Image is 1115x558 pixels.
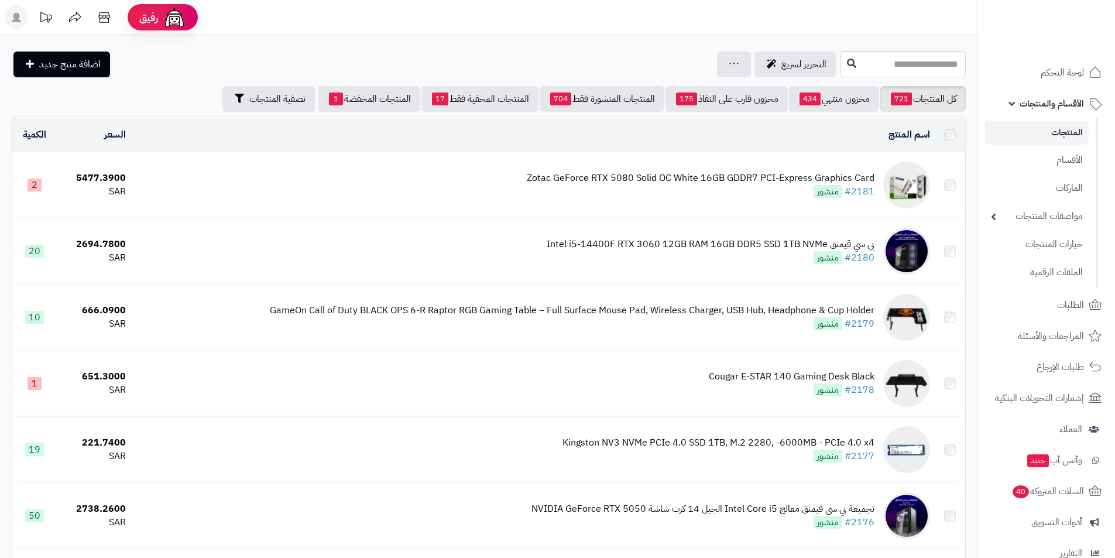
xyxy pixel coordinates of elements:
[985,477,1108,505] a: السلات المتروكة40
[985,176,1089,201] a: الماركات
[1018,328,1084,344] span: المراجعات والأسئلة
[540,86,664,112] a: المنتجات المنشورة فقط704
[985,121,1089,145] a: المنتجات
[1026,452,1082,468] span: وآتس آب
[883,492,930,539] img: تجميعة بي سي قيمنق معالج Intel Core i5 الجيل 14 كرت شاشة NVIDIA GeForce RTX 5050
[880,86,966,112] a: كل المنتجات721
[23,128,46,142] a: الكمية
[62,370,126,384] div: 651.3000
[800,93,821,105] span: 434
[754,52,836,77] a: التحرير لسريع
[1011,483,1084,499] span: السلات المتروكة
[814,384,842,396] span: منشور
[62,450,126,463] div: SAR
[62,304,126,317] div: 666.0900
[62,384,126,397] div: SAR
[550,93,571,105] span: 704
[13,52,110,77] a: اضافة منتج جديد
[62,502,126,516] div: 2738.2600
[1041,64,1084,81] span: لوحة التحكم
[845,184,874,198] a: #2181
[329,93,343,105] span: 1
[25,443,44,456] span: 19
[665,86,788,112] a: مخزون قارب على النفاذ175
[985,322,1108,350] a: المراجعات والأسئلة
[139,11,158,25] span: رفيق
[62,317,126,331] div: SAR
[1057,297,1084,313] span: الطلبات
[814,185,842,198] span: منشور
[985,353,1108,381] a: طلبات الإرجاع
[891,93,912,105] span: 721
[318,86,420,112] a: المنتجات المخفضة1
[1031,514,1082,530] span: أدوات التسويق
[709,370,874,384] div: Cougar E-STAR 140 Gaming Desk Black
[1020,95,1084,112] span: الأقسام والمنتجات
[985,384,1108,412] a: إشعارات التحويلات البنكية
[985,508,1108,536] a: أدوات التسويق
[62,172,126,185] div: 5477.3900
[781,57,826,71] span: التحرير لسريع
[845,449,874,463] a: #2177
[222,86,315,112] button: تصفية المنتجات
[995,390,1084,406] span: إشعارات التحويلات البنكية
[985,446,1108,474] a: وآتس آبجديد
[985,232,1089,257] a: خيارات المنتجات
[985,59,1108,87] a: لوحة التحكم
[985,204,1089,229] a: مواصفات المنتجات
[883,360,930,407] img: Cougar E-STAR 140 Gaming Desk Black
[25,311,44,324] span: 10
[28,179,42,191] span: 2
[845,251,874,265] a: #2180
[62,238,126,251] div: 2694.7800
[814,251,842,264] span: منشور
[883,228,930,275] img: بي سي قيمنق Intel i5-14400F RTX 3060 12GB RAM 16GB DDR5 SSD 1TB NVMe
[62,251,126,265] div: SAR
[562,436,874,450] div: Kingston NV3 NVMe PCIe 4.0 SSD 1TB, M.2 2280, -6000MB - PCIe 4.0 x4
[883,162,930,208] img: Zotac GeForce RTX 5080 Solid OC White 16GB GDDR7 PCI-Express Graphics Card
[39,57,101,71] span: اضافة منتج جديد
[62,185,126,198] div: SAR
[62,436,126,450] div: 221.7400
[1037,359,1084,375] span: طلبات الإرجاع
[547,238,874,251] div: بي سي قيمنق Intel i5-14400F RTX 3060 12GB RAM 16GB DDR5 SSD 1TB NVMe
[1059,421,1082,437] span: العملاء
[104,128,126,142] a: السعر
[985,148,1089,173] a: الأقسام
[1035,33,1104,57] img: logo-2.png
[163,6,186,29] img: ai-face.png
[676,93,697,105] span: 175
[888,128,930,142] a: اسم المنتج
[531,502,874,516] div: تجميعة بي سي قيمنق معالج Intel Core i5 الجيل 14 كرت شاشة NVIDIA GeForce RTX 5050
[421,86,538,112] a: المنتجات المخفية فقط17
[31,6,60,32] a: تحديثات المنصة
[527,172,874,185] div: Zotac GeForce RTX 5080 Solid OC White 16GB GDDR7 PCI-Express Graphics Card
[1013,485,1029,498] span: 40
[62,516,126,529] div: SAR
[25,245,44,258] span: 20
[789,86,879,112] a: مخزون منتهي434
[883,294,930,341] img: GameOn Call of Duty BLACK OPS 6-R Raptor RGB Gaming Table – Full Surface Mouse Pad, Wireless Char...
[249,92,306,106] span: تصفية المنتجات
[845,317,874,331] a: #2179
[270,304,874,317] div: GameOn Call of Duty BLACK OPS 6-R Raptor RGB Gaming Table – Full Surface Mouse Pad, Wireless Char...
[985,260,1089,285] a: الملفات الرقمية
[883,426,930,473] img: Kingston NV3 NVMe PCIe 4.0 SSD 1TB, M.2 2280, -6000MB - PCIe 4.0 x4
[814,450,842,463] span: منشور
[28,377,42,390] span: 1
[845,515,874,529] a: #2176
[25,509,44,522] span: 50
[985,291,1108,319] a: الطلبات
[814,317,842,330] span: منشور
[845,383,874,397] a: #2178
[432,93,448,105] span: 17
[814,516,842,529] span: منشور
[985,415,1108,443] a: العملاء
[1027,454,1049,467] span: جديد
